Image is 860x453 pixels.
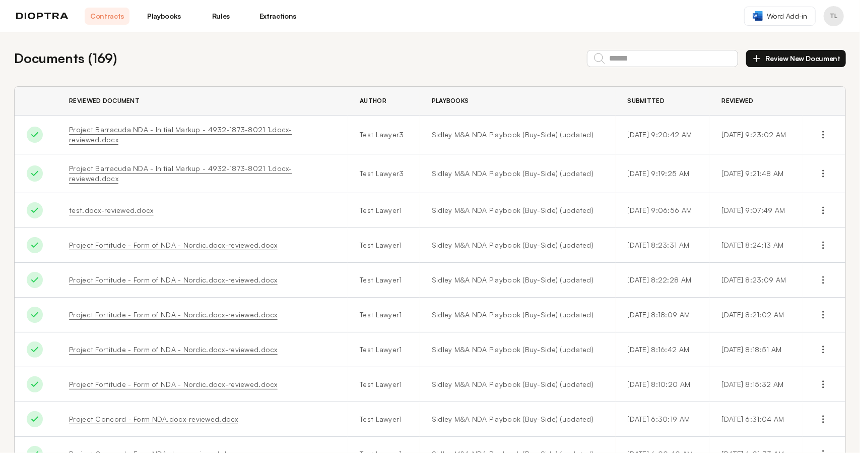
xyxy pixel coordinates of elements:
a: Sidley M&A NDA Playbook (Buy-Side) (updated) [432,240,604,250]
a: Project Fortitude - Form of NDA - Nordic.docx-reviewed.docx [69,310,278,319]
td: [DATE] 8:23:09 AM [710,263,803,298]
td: [DATE] 9:19:25 AM [616,154,710,193]
td: Test Lawyer1 [348,193,420,228]
span: Word Add-in [767,11,807,21]
button: Review New Document [746,50,846,67]
a: Project Fortitude - Form of NDA - Nordic.docx-reviewed.docx [69,380,278,388]
td: [DATE] 8:15:32 AM [710,367,803,402]
a: Sidley M&A NDA Playbook (Buy-Side) (updated) [432,310,604,320]
img: word [753,11,763,21]
th: Submitted [616,87,710,116]
img: Done [27,342,43,358]
td: Test Lawyer1 [348,298,420,332]
a: Project Fortitude - Form of NDA - Nordic.docx-reviewed.docx [69,241,278,249]
td: Test Lawyer1 [348,402,420,437]
th: Author [348,87,420,116]
th: Playbooks [420,87,616,116]
td: [DATE] 9:21:48 AM [710,154,803,193]
a: Sidley M&A NDA Playbook (Buy-Side) (updated) [432,205,604,215]
td: [DATE] 6:31:04 AM [710,402,803,437]
td: [DATE] 9:20:42 AM [616,116,710,154]
a: Project Fortitude - Form of NDA - Nordic.docx-reviewed.docx [69,345,278,354]
td: Test Lawyer1 [348,228,420,263]
td: Test Lawyer3 [348,116,420,154]
a: Sidley M&A NDA Playbook (Buy-Side) (updated) [432,275,604,285]
td: Test Lawyer1 [348,263,420,298]
img: Done [27,307,43,323]
td: [DATE] 9:06:56 AM [616,193,710,228]
td: [DATE] 8:21:02 AM [710,298,803,332]
a: test.docx-reviewed.docx [69,206,153,214]
td: [DATE] 8:24:13 AM [710,228,803,263]
a: Project Concord - Form NDA.docx-reviewed.docx [69,415,238,423]
a: Sidley M&A NDA Playbook (Buy-Side) (updated) [432,130,604,140]
a: Rules [199,8,243,25]
a: Sidley M&A NDA Playbook (Buy-Side) (updated) [432,379,604,389]
a: Project Barracuda NDA - Initial Markup - 4932-1873-8021 1.docx-reviewed.docx [69,125,292,144]
th: Reviewed Document [57,87,348,116]
a: Playbooks [142,8,186,25]
td: Test Lawyer1 [348,367,420,402]
a: Project Barracuda NDA - Initial Markup - 4932-1873-8021 1.docx-reviewed.docx [69,164,292,183]
td: Test Lawyer3 [348,154,420,193]
th: Reviewed [710,87,803,116]
a: Sidley M&A NDA Playbook (Buy-Side) (updated) [432,345,604,355]
a: Contracts [85,8,129,25]
a: Sidley M&A NDA Playbook (Buy-Side) (updated) [432,168,604,179]
td: [DATE] 8:18:51 AM [710,332,803,367]
td: [DATE] 8:22:28 AM [616,263,710,298]
img: Done [27,376,43,392]
img: Done [27,411,43,427]
td: Test Lawyer1 [348,332,420,367]
img: Done [27,272,43,288]
td: [DATE] 9:07:49 AM [710,193,803,228]
a: Word Add-in [744,7,816,26]
td: [DATE] 6:30:19 AM [616,402,710,437]
a: Sidley M&A NDA Playbook (Buy-Side) (updated) [432,414,604,424]
img: Done [27,202,43,218]
h2: Documents ( 169 ) [14,48,117,68]
a: Extractions [255,8,300,25]
td: [DATE] 8:23:31 AM [616,228,710,263]
img: Done [27,127,43,143]
img: Done [27,237,43,253]
a: Project Fortitude - Form of NDA - Nordic.docx-reviewed.docx [69,275,278,284]
button: Profile menu [824,6,844,26]
td: [DATE] 8:16:42 AM [616,332,710,367]
td: [DATE] 9:23:02 AM [710,116,803,154]
td: [DATE] 8:18:09 AM [616,298,710,332]
td: [DATE] 8:10:20 AM [616,367,710,402]
img: Done [27,165,43,182]
img: logo [16,13,69,20]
